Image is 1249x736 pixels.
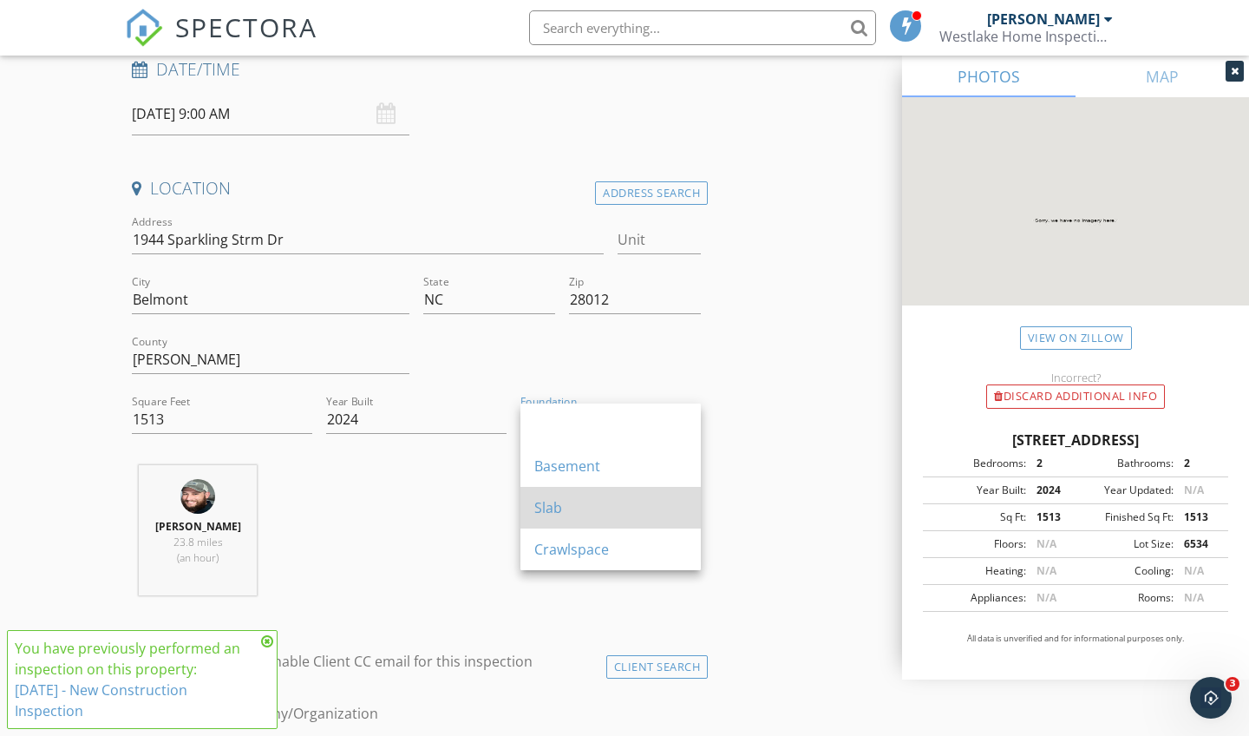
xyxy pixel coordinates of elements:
[986,384,1165,409] div: Discard Additional info
[928,483,1026,498] div: Year Built:
[902,56,1076,97] a: PHOTOS
[928,536,1026,552] div: Floors:
[1174,456,1223,471] div: 2
[1174,536,1223,552] div: 6534
[1076,509,1174,525] div: Finished Sq Ft:
[125,23,317,60] a: SPECTORA
[1184,590,1204,605] span: N/A
[1026,509,1076,525] div: 1513
[180,479,215,514] img: img_4525.jpeg
[1190,677,1232,719] iframe: Intercom live chat
[1076,483,1174,498] div: Year Updated:
[1020,326,1132,350] a: View on Zillow
[1184,483,1204,497] span: N/A
[529,10,876,45] input: Search everything...
[923,430,1228,450] div: [STREET_ADDRESS]
[1184,563,1204,578] span: N/A
[175,9,317,45] span: SPECTORA
[15,638,256,721] div: You have previously performed an inspection on this property:
[928,509,1026,525] div: Sq Ft:
[928,456,1026,471] div: Bedrooms:
[1026,483,1076,498] div: 2024
[1036,563,1056,578] span: N/A
[1076,563,1174,579] div: Cooling:
[177,550,219,565] span: (an hour)
[534,456,687,476] div: Basement
[902,371,1249,384] div: Incorrect?
[1076,536,1174,552] div: Lot Size:
[132,177,701,200] h4: Location
[1076,56,1249,97] a: MAP
[928,563,1026,579] div: Heating:
[1036,536,1056,551] span: N/A
[125,9,163,47] img: The Best Home Inspection Software - Spectora
[606,655,709,679] div: Client Search
[155,519,241,534] strong: [PERSON_NAME]
[265,653,533,670] label: Enable Client CC email for this inspection
[923,633,1228,645] p: All data is unverified and for informational purposes only.
[1036,590,1056,605] span: N/A
[173,535,223,549] span: 23.8 miles
[1174,509,1223,525] div: 1513
[132,93,409,135] input: Select date
[1076,456,1174,471] div: Bathrooms:
[902,97,1249,347] img: streetview
[928,590,1026,606] div: Appliances:
[987,10,1100,28] div: [PERSON_NAME]
[132,58,701,81] h4: Date/Time
[1226,677,1239,691] span: 3
[1026,456,1076,471] div: 2
[15,680,187,720] a: [DATE] - New Construction Inspection
[939,28,1113,45] div: Westlake Home Inspections
[1076,590,1174,606] div: Rooms:
[534,539,687,560] div: Crawlspace
[534,497,687,518] div: Slab
[595,181,708,205] div: Address Search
